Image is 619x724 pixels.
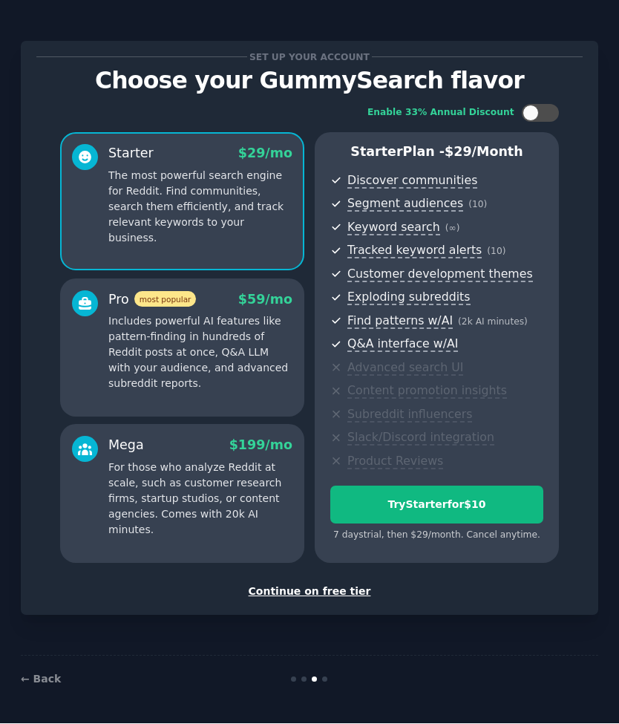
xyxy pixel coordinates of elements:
[108,460,292,538] p: For those who analyze Reddit at scale, such as customer research firms, startup studios, or conte...
[458,317,528,327] span: ( 2k AI minutes )
[238,146,292,161] span: $ 29 /mo
[21,674,61,685] a: ← Back
[347,454,443,470] span: Product Reviews
[347,337,458,353] span: Q&A interface w/AI
[36,68,583,94] p: Choose your GummySearch flavor
[330,143,543,162] p: Starter Plan -
[108,314,292,392] p: Includes powerful AI features like pattern-finding in hundreds of Reddit posts at once, Q&A LLM w...
[347,314,453,330] span: Find patterns w/AI
[347,267,533,283] span: Customer development themes
[229,438,292,453] span: $ 199 /mo
[331,498,543,513] div: Try Starter for $10
[108,145,154,163] div: Starter
[108,169,292,247] p: The most powerful search engine for Reddit. Find communities, search them efficiently, and track ...
[330,529,543,543] div: 7 days trial, then $ 29 /month . Cancel anytime.
[347,197,463,212] span: Segment audiences
[347,361,463,376] span: Advanced search UI
[367,107,514,120] div: Enable 33% Annual Discount
[347,431,494,446] span: Slack/Discord integration
[108,291,196,310] div: Pro
[238,293,292,307] span: $ 59 /mo
[347,244,482,259] span: Tracked keyword alerts
[247,50,373,65] span: Set up your account
[347,221,440,236] span: Keyword search
[134,292,197,307] span: most popular
[347,174,477,189] span: Discover communities
[347,384,507,399] span: Content promotion insights
[487,247,505,257] span: ( 10 )
[108,437,144,455] div: Mega
[330,486,543,524] button: TryStarterfor$10
[347,290,470,306] span: Exploding subreddits
[445,145,523,160] span: $ 29 /month
[36,584,583,600] div: Continue on free tier
[445,224,460,234] span: ( ∞ )
[347,408,472,423] span: Subreddit influencers
[468,200,487,210] span: ( 10 )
